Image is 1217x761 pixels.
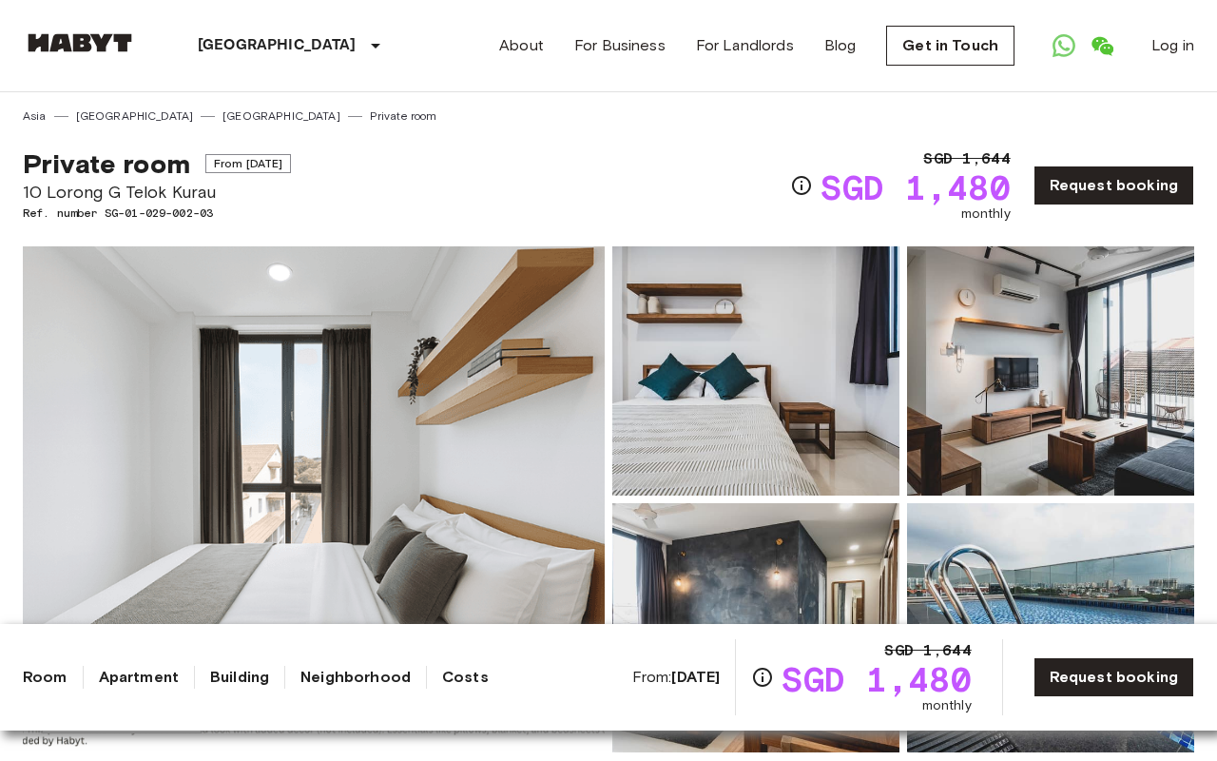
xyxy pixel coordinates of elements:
[1033,166,1194,205] a: Request booking
[574,34,666,57] a: For Business
[671,668,720,686] b: [DATE]
[205,154,292,173] span: From [DATE]
[790,174,813,197] svg: Check cost overview for full price breakdown. Please note that discounts apply to new joiners onl...
[442,666,489,689] a: Costs
[1083,27,1121,65] a: Open WeChat
[886,26,1014,66] a: Get in Touch
[961,205,1011,224] span: monthly
[612,246,899,496] img: Picture of unit SG-01-029-002-03
[612,503,899,752] img: Picture of unit SG-01-029-002-03
[23,666,68,689] a: Room
[23,246,605,752] img: Marketing picture of unit SG-01-029-002-03
[499,34,544,57] a: About
[696,34,794,57] a: For Landlords
[821,170,1010,205] span: SGD 1,480
[1151,34,1194,57] a: Log in
[23,107,47,125] a: Asia
[76,107,194,125] a: [GEOGRAPHIC_DATA]
[923,147,1010,170] span: SGD 1,644
[1033,657,1194,697] a: Request booking
[23,180,291,205] span: 10 Lorong G Telok Kurau
[23,205,291,222] span: Ref. number SG-01-029-002-03
[922,696,972,715] span: monthly
[751,666,774,689] svg: Check cost overview for full price breakdown. Please note that discounts apply to new joiners onl...
[370,107,437,125] a: Private room
[222,107,340,125] a: [GEOGRAPHIC_DATA]
[632,667,721,688] span: From:
[23,33,137,52] img: Habyt
[210,666,269,689] a: Building
[884,639,971,662] span: SGD 1,644
[907,246,1194,496] img: Picture of unit SG-01-029-002-03
[300,666,411,689] a: Neighborhood
[782,662,971,696] span: SGD 1,480
[23,147,190,180] span: Private room
[99,666,179,689] a: Apartment
[824,34,857,57] a: Blog
[907,503,1194,752] img: Picture of unit SG-01-029-002-03
[198,34,357,57] p: [GEOGRAPHIC_DATA]
[1045,27,1083,65] a: Open WhatsApp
